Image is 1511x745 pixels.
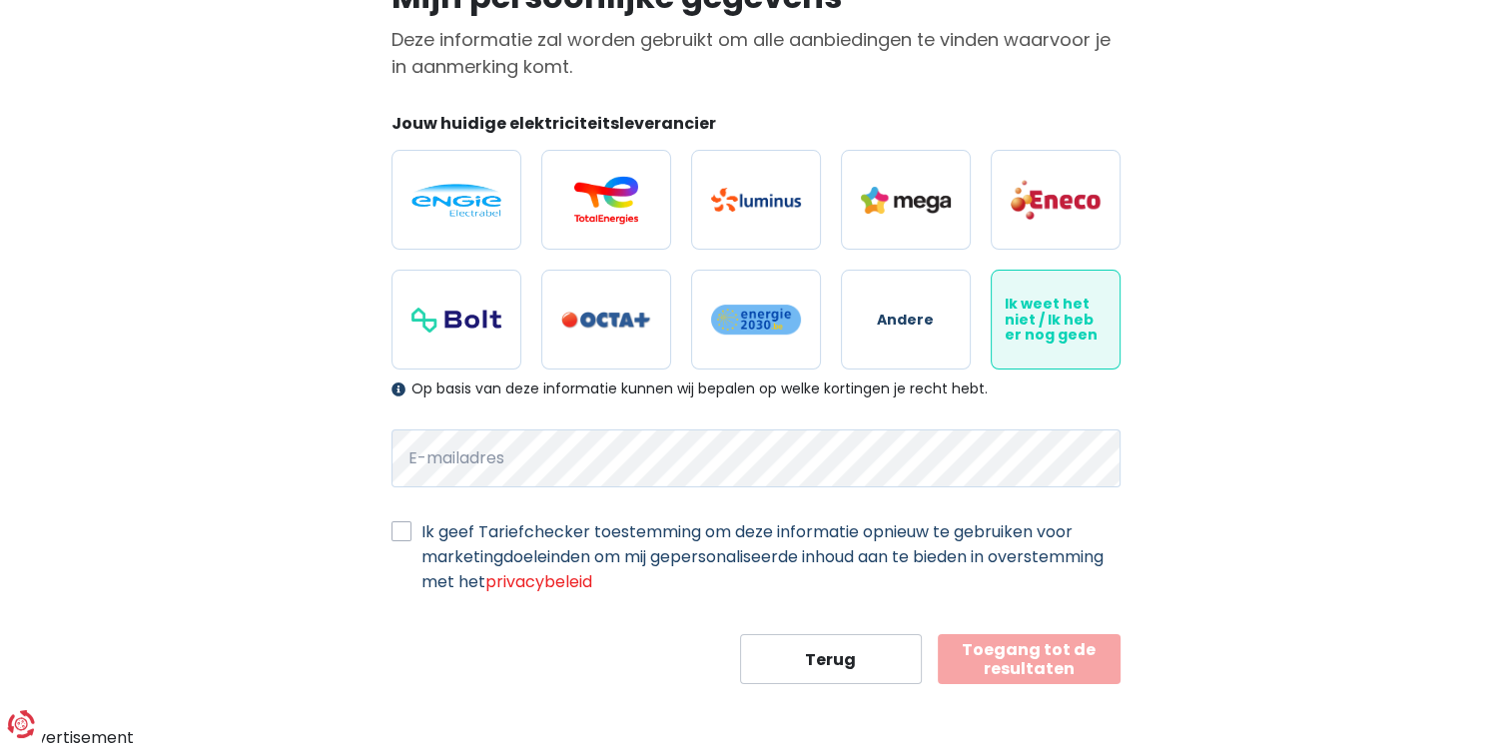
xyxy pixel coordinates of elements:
[391,112,1121,143] legend: Jouw huidige elektriciteitsleverancier
[861,187,951,214] img: Mega
[561,176,651,224] img: Total Energies / Lampiris
[411,184,501,217] img: Engie / Electrabel
[1005,297,1107,343] span: Ik weet het niet / Ik heb er nog geen
[740,634,923,684] button: Terug
[711,188,801,212] img: Luminus
[411,308,501,333] img: Bolt
[485,570,592,593] a: privacybeleid
[938,634,1121,684] button: Toegang tot de resultaten
[877,313,934,328] span: Andere
[561,312,651,329] img: Octa+
[391,26,1121,80] p: Deze informatie zal worden gebruikt om alle aanbiedingen te vinden waarvoor je in aanmerking komt.
[391,380,1121,397] div: Op basis van deze informatie kunnen wij bepalen op welke kortingen je recht hebt.
[1011,179,1101,221] img: Eneco
[421,519,1121,594] label: Ik geef Tariefchecker toestemming om deze informatie opnieuw te gebruiken voor marketingdoeleinde...
[711,304,801,336] img: Energie2030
